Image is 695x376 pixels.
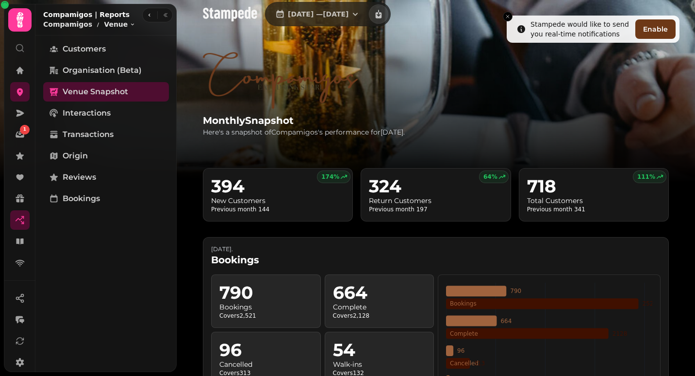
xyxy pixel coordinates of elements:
[219,359,313,369] h3: Cancelled
[63,129,114,140] span: Transactions
[43,82,169,102] a: Venue Snapshot
[203,48,358,110] img: aHR0cHM6Ly9maWxlcy5zdGFtcGVkZS5haS9kOTBiNmYxNy0xMjkyLTRiOTItODBkZS1jNDE3NjI5YzA3YzUvbWVkaWEvZmM4Y...
[369,4,388,24] button: download report
[43,19,135,29] nav: breadcrumb
[369,196,502,205] h3: Return Customers
[369,205,502,213] p: Previous month 197
[10,125,30,144] a: 1
[203,114,405,127] h2: monthly Snapshot
[333,340,426,359] h2: 54
[43,19,92,29] p: Compamigos
[63,193,100,205] span: Bookings
[43,39,169,59] a: Customers
[457,347,464,354] tspan: 96
[483,173,497,181] span: 64 %
[43,103,169,123] a: Interactions
[63,107,111,119] span: Interactions
[43,61,169,80] a: Organisation (beta)
[503,12,513,21] button: Close toast
[527,196,661,205] h3: Total Customers
[211,205,345,213] p: Previous month 144
[63,65,142,76] span: Organisation (beta)
[43,125,169,144] a: Transactions
[321,173,339,181] span: 174 %
[474,360,485,367] tspan: 313
[450,300,477,307] tspan: Bookings
[63,171,96,183] span: Reviews
[612,330,628,337] tspan: 2128
[35,35,177,372] nav: Tabs
[211,245,259,253] p: [DATE] .
[530,19,631,39] div: Stampede would like to send you real-time notifications
[500,318,512,325] tspan: 664
[63,150,88,162] span: Origin
[527,176,661,196] h2: 718
[203,127,405,137] p: Here's a snapshot of Compamigos 's performance for [DATE] .
[43,168,169,187] a: Reviews
[43,189,169,208] a: Bookings
[219,302,313,312] h3: Bookings
[450,360,479,367] tspan: Cancelled
[510,288,521,294] tspan: 790
[211,176,345,196] h2: 394
[643,300,658,307] tspan: 2521
[104,19,135,29] button: Venue
[43,10,135,19] h2: Compamigos | Reports
[219,312,313,320] p: Covers 2,521
[450,330,478,337] tspan: Complete
[333,312,426,320] p: Covers 2,128
[333,302,426,312] h3: Complete
[288,11,348,17] span: [DATE] — [DATE]
[63,43,106,55] span: Customers
[219,340,313,359] h2: 96
[635,19,676,39] button: Enable
[333,359,426,369] h3: Walk-ins
[219,283,313,302] h2: 790
[43,146,169,166] a: Origin
[369,176,502,196] h2: 324
[23,126,26,133] span: 1
[637,173,655,181] span: 111 %
[211,253,259,267] h2: Bookings
[333,283,426,302] h2: 664
[527,205,661,213] p: Previous month 341
[211,196,345,205] h3: New Customers
[63,86,128,98] span: Venue Snapshot
[267,4,368,24] button: [DATE] —[DATE]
